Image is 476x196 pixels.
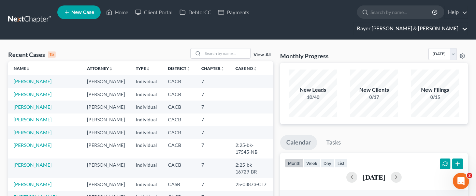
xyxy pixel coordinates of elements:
[130,114,162,126] td: Individual
[354,22,467,35] a: Bayer [PERSON_NAME] & [PERSON_NAME]
[196,75,230,88] td: 7
[289,86,337,94] div: New Leads
[82,178,130,191] td: [PERSON_NAME]
[130,88,162,101] td: Individual
[467,173,472,178] span: 2
[196,114,230,126] td: 7
[196,88,230,101] td: 7
[196,101,230,113] td: 7
[48,51,56,58] div: 15
[14,130,52,135] a: [PERSON_NAME]
[303,159,320,168] button: week
[162,75,196,88] td: CACB
[230,159,273,178] td: 2:25-bk-16729-BR
[289,94,337,101] div: 10/40
[14,162,52,168] a: [PERSON_NAME]
[411,86,459,94] div: New Filings
[162,101,196,113] td: CACB
[8,50,56,59] div: Recent Cases
[14,66,30,71] a: Nameunfold_more
[230,178,273,191] td: 25-03873-CL7
[130,178,162,191] td: Individual
[14,117,52,122] a: [PERSON_NAME]
[130,126,162,139] td: Individual
[196,178,230,191] td: 7
[162,126,196,139] td: CACB
[71,10,94,15] span: New Case
[280,52,329,60] h3: Monthly Progress
[350,94,398,101] div: 0/17
[14,78,52,84] a: [PERSON_NAME]
[162,88,196,101] td: CACB
[280,135,317,150] a: Calendar
[14,91,52,97] a: [PERSON_NAME]
[162,178,196,191] td: CASB
[220,67,225,71] i: unfold_more
[162,139,196,158] td: CACB
[201,66,225,71] a: Chapterunfold_more
[14,181,52,187] a: [PERSON_NAME]
[130,75,162,88] td: Individual
[320,135,347,150] a: Tasks
[253,67,257,71] i: unfold_more
[230,139,273,158] td: 2:25-bk-17545-NB
[350,86,398,94] div: New Clients
[334,159,347,168] button: list
[82,126,130,139] td: [PERSON_NAME]
[82,139,130,158] td: [PERSON_NAME]
[363,174,385,181] h2: [DATE]
[130,159,162,178] td: Individual
[103,6,132,18] a: Home
[371,6,433,18] input: Search by name...
[109,67,113,71] i: unfold_more
[82,114,130,126] td: [PERSON_NAME]
[453,173,469,189] iframe: Intercom live chat
[82,88,130,101] td: [PERSON_NAME]
[176,6,215,18] a: DebtorCC
[196,126,230,139] td: 7
[320,159,334,168] button: day
[215,6,253,18] a: Payments
[203,48,250,58] input: Search by name...
[162,114,196,126] td: CACB
[168,66,190,71] a: Districtunfold_more
[130,101,162,113] td: Individual
[82,75,130,88] td: [PERSON_NAME]
[136,66,150,71] a: Typeunfold_more
[87,66,113,71] a: Attorneyunfold_more
[14,104,52,110] a: [PERSON_NAME]
[254,52,271,57] a: View All
[186,67,190,71] i: unfold_more
[196,139,230,158] td: 7
[445,6,467,18] a: Help
[196,159,230,178] td: 7
[130,139,162,158] td: Individual
[162,159,196,178] td: CACB
[411,94,459,101] div: 0/15
[82,159,130,178] td: [PERSON_NAME]
[132,6,176,18] a: Client Portal
[285,159,303,168] button: month
[14,142,52,148] a: [PERSON_NAME]
[82,101,130,113] td: [PERSON_NAME]
[235,66,257,71] a: Case Nounfold_more
[26,67,30,71] i: unfold_more
[146,67,150,71] i: unfold_more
